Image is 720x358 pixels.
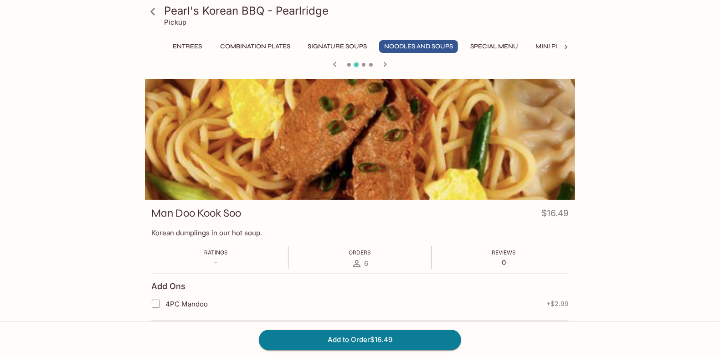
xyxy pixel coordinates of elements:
[465,40,523,53] button: Special Menu
[165,300,208,308] span: 4PC Mandoo
[164,18,186,26] p: Pickup
[364,259,368,268] span: 6
[215,40,295,53] button: Combination Plates
[167,40,208,53] button: Entrees
[530,40,579,53] button: Mini Plates
[259,330,461,350] button: Add to Order$16.49
[303,40,372,53] button: Signature Soups
[151,228,569,237] p: Korean dumplings in our hot soup.
[145,79,575,200] div: Man Doo Kook Soo
[492,258,516,267] p: 0
[492,249,516,256] span: Reviews
[379,40,458,53] button: Noodles and Soups
[151,281,185,291] h4: Add Ons
[204,249,228,256] span: Ratings
[151,206,241,220] h3: Man Doo Kook Soo
[349,249,371,256] span: Orders
[541,206,569,224] h4: $16.49
[164,4,571,18] h3: Pearl's Korean BBQ - Pearlridge
[546,300,569,307] span: + $2.99
[204,258,228,267] p: -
